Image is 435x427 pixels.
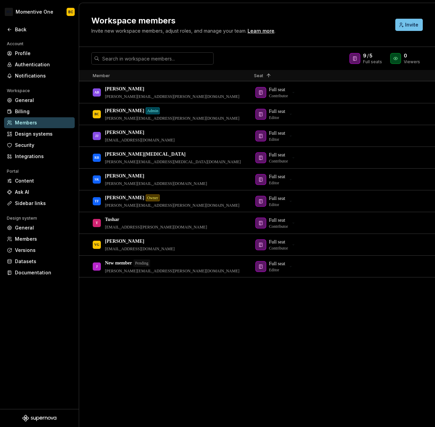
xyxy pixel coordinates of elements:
[105,224,207,230] p: [EMAIL_ADDRESS][PERSON_NAME][DOMAIN_NAME]
[4,117,75,128] a: Members
[4,140,75,151] a: Security
[15,258,72,265] div: Datasets
[105,203,239,208] p: [PERSON_NAME][EMAIL_ADDRESS][PERSON_NAME][DOMAIN_NAME]
[269,217,285,224] p: Full seat
[269,158,288,164] p: Contributor
[22,415,56,422] svg: Supernova Logo
[4,24,75,35] a: Back
[15,269,72,276] div: Documentation
[96,260,98,273] div: J
[105,194,144,201] p: [PERSON_NAME]
[105,268,239,274] p: [PERSON_NAME][EMAIL_ADDRESS][PERSON_NAME][DOMAIN_NAME]
[4,214,40,222] div: Design system
[4,151,75,162] a: Integrations
[105,260,132,267] p: New member
[269,260,285,267] p: Full seat
[15,97,72,104] div: General
[105,137,175,143] p: [EMAIL_ADDRESS][DOMAIN_NAME]
[105,94,239,99] p: [PERSON_NAME][EMAIL_ADDRESS][PERSON_NAME][DOMAIN_NAME]
[94,238,99,251] div: VG
[94,86,99,99] div: AB
[4,70,75,81] a: Notifications
[4,59,75,70] a: Authentication
[105,246,175,252] p: [EMAIL_ADDRESS][DOMAIN_NAME]
[269,195,285,202] p: Full seat
[15,61,72,68] div: Authentication
[405,21,418,28] span: Invite
[4,106,75,117] a: Billing
[4,187,75,198] a: Ask AI
[15,200,72,207] div: Sidebar links
[254,238,299,252] button: Full seatContributor
[16,8,53,15] div: Momentive One
[269,152,285,158] p: Full seat
[269,130,285,137] p: Full seat
[363,52,366,59] span: 9
[95,129,98,142] div: JJ
[404,59,420,65] div: Viewers
[269,180,279,186] p: Editor
[105,159,241,165] p: [PERSON_NAME][EMAIL_ADDRESS][MEDICAL_DATA][DOMAIN_NAME]
[363,59,382,65] div: Full seats
[254,216,299,230] button: Full seatContributor
[15,50,72,57] div: Profile
[94,173,99,186] div: SK
[96,216,98,229] div: T
[254,129,296,143] button: Full seatEditor
[15,177,72,184] div: Content
[4,129,75,139] a: Design systems
[105,86,144,92] p: [PERSON_NAME]
[269,137,279,142] p: Editor
[254,260,296,273] button: Full seatEditor
[15,236,72,242] div: Members
[1,4,77,19] button: MSMomentive OneBC
[269,245,288,251] p: Contributor
[15,131,72,137] div: Design systems
[4,40,26,48] div: Account
[146,194,160,201] div: Owner
[146,107,160,114] div: Admin
[269,239,285,245] p: Full seat
[404,52,407,59] span: 0
[105,151,185,158] p: [PERSON_NAME][MEDICAL_DATA]
[395,19,423,31] button: Invite
[15,119,72,126] div: Members
[99,52,214,65] input: Search in workspace members...
[269,267,279,273] p: Editor
[105,181,207,186] p: [PERSON_NAME][EMAIL_ADDRESS][DOMAIN_NAME]
[363,52,382,59] div: /
[105,216,119,223] p: Tushar
[254,194,296,208] button: Full seatEditor
[269,115,279,120] p: Editor
[254,73,263,78] span: Seat
[94,107,99,121] div: BC
[105,173,144,180] p: [PERSON_NAME]
[369,52,373,59] span: 5
[15,153,72,160] div: Integrations
[269,93,288,99] p: Contributor
[269,224,288,229] p: Contributor
[4,175,75,186] a: Content
[4,48,75,59] a: Profile
[15,189,72,195] div: Ask AI
[4,256,75,267] a: Datasets
[15,247,72,254] div: Versions
[4,222,75,233] a: General
[15,72,72,79] div: Notifications
[269,108,285,115] p: Full seat
[4,95,75,106] a: General
[15,142,72,149] div: Security
[248,28,274,34] a: Learn more
[68,9,73,15] div: BC
[254,173,296,186] button: Full seatEditor
[4,245,75,256] a: Versions
[105,107,144,114] p: [PERSON_NAME]
[133,259,150,267] div: Pending
[4,267,75,278] a: Documentation
[4,167,21,175] div: Portal
[105,129,144,136] p: [PERSON_NAME]
[247,29,275,34] span: .
[91,28,247,34] span: Invite new workspace members, adjust roles, and manage your team.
